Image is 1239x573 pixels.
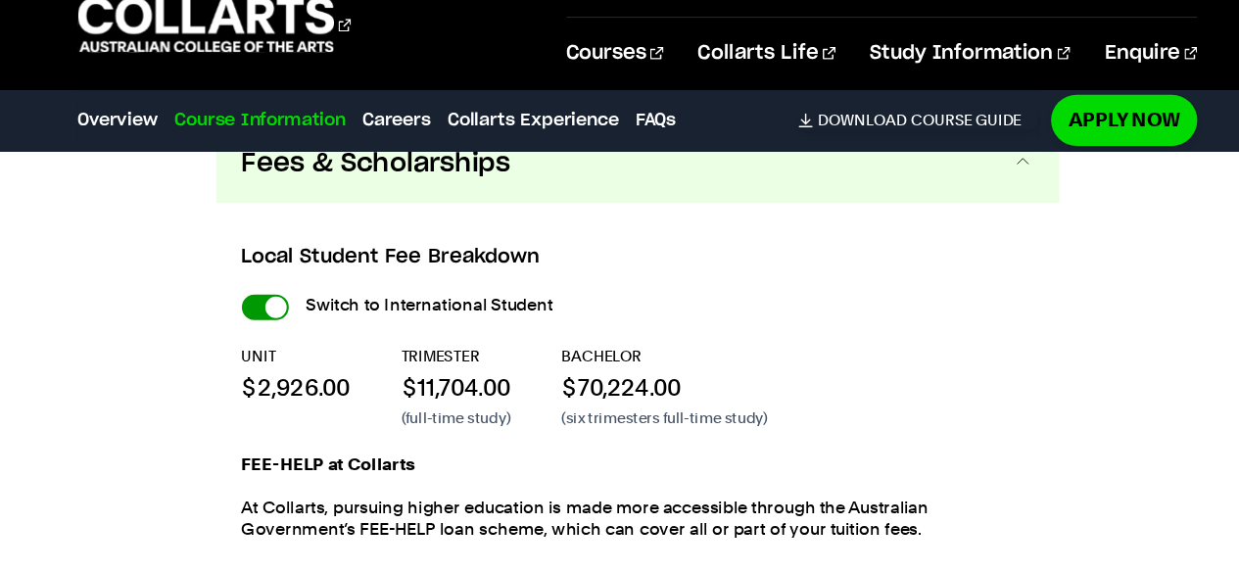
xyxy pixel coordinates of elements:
[809,16,882,35] a: About Us
[233,151,1007,221] button: Fees & Scholarships
[618,134,655,158] a: FAQs
[106,30,357,86] div: Go to homepage
[767,137,987,155] a: DownloadCourse Guide
[1061,16,1133,35] a: Search
[257,353,357,372] p: UNIT
[106,134,179,158] a: Overview
[404,376,503,406] p: $11,704.00
[257,170,503,202] span: Fees & Scholarships
[785,137,866,155] span: Download
[912,16,1029,35] a: Student Login
[550,409,739,429] p: (six trimesters full-time study)
[1048,52,1133,117] a: Enquire
[404,353,503,372] p: TRIMESTER
[681,16,778,35] a: Collarts Online
[446,134,602,158] a: Collarts Experience
[257,259,983,284] h3: Local Student Fee Breakdown
[257,376,357,406] p: $2,926.00
[550,353,739,372] p: BACHELOR
[550,376,739,406] p: $70,224.00
[833,52,1017,117] a: Study Information
[554,52,643,117] a: Courses
[315,302,543,329] label: Switch to International Student
[367,134,430,158] a: Careers
[999,122,1133,168] a: Apply Now
[257,453,416,471] strong: FEE-HELP at Collarts
[195,134,352,158] a: Course Information
[675,52,801,117] a: Collarts Life
[404,409,503,429] p: (full-time study)
[257,492,983,531] p: At Collarts, pursuing higher education is made more accessible through the Australian Government’...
